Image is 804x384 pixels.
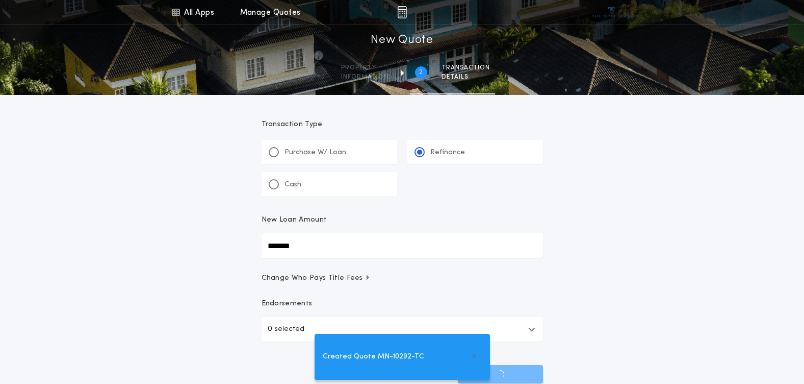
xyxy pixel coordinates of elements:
[262,215,327,225] p: New Loan Amount
[262,233,543,258] input: New Loan Amount
[268,323,304,335] p: 0 selected
[284,180,301,190] p: Cash
[341,64,388,72] span: Property
[371,32,433,49] h1: New Quote
[262,273,543,283] button: Change Who Pays Title Fees
[397,6,407,18] img: img
[262,273,371,283] span: Change Who Pays Title Fees
[284,148,346,158] p: Purchase W/ Loan
[430,148,465,158] p: Refinance
[442,64,490,72] span: Transaction
[341,73,388,81] span: information
[262,317,543,342] button: 0 selected
[323,351,424,363] span: Created Quote MN-10292-TC
[262,299,543,309] p: Endorsements
[592,7,631,17] img: vs-icon
[262,119,543,130] p: Transaction Type
[442,73,490,81] span: details
[419,68,423,77] h2: 2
